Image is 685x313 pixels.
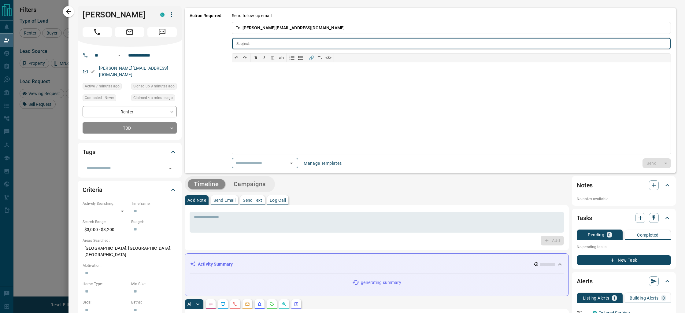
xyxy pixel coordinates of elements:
button: 𝑰 [260,53,268,62]
p: Send Email [213,198,235,202]
p: Subject: [236,41,250,46]
div: Renter [83,106,177,117]
button: Numbered list [288,53,296,62]
p: Listing Alerts [583,296,609,300]
svg: Email Verified [91,69,95,74]
button: 🔗 [307,53,316,62]
p: generating summary [361,279,401,286]
p: Motivation: [83,263,177,268]
div: Tags [83,145,177,159]
button: ab [277,53,286,62]
p: All [187,302,192,306]
h2: Tags [83,147,95,157]
span: Message [147,27,177,37]
button: Manage Templates [300,158,345,168]
svg: Lead Browsing Activity [220,302,225,307]
button: 𝐔 [268,53,277,62]
p: Min Size: [131,281,177,287]
div: condos.ca [160,13,165,17]
button: ↷ [241,53,249,62]
p: Action Required: [190,13,223,168]
p: Pending [588,233,604,237]
div: Fri Sep 12 2025 [131,94,177,103]
div: Alerts [577,274,671,289]
p: 1 [613,296,616,300]
p: Log Call [270,198,286,202]
p: Areas Searched: [83,238,177,243]
a: [PERSON_NAME][EMAIL_ADDRESS][DOMAIN_NAME] [99,66,168,77]
button: Open [287,159,296,168]
p: Budget: [131,219,177,225]
p: Home Type: [83,281,128,287]
p: Search Range: [83,219,128,225]
svg: Calls [233,302,238,307]
div: Criteria [83,182,177,197]
h2: Tasks [577,213,592,223]
s: ab [279,55,284,60]
svg: Requests [269,302,274,307]
div: Activity Summary [190,259,564,270]
span: Call [83,27,112,37]
div: Fri Sep 12 2025 [131,83,177,91]
h2: Alerts [577,276,593,286]
p: To: [232,22,671,34]
p: Send follow up email [232,13,272,19]
p: [GEOGRAPHIC_DATA], [GEOGRAPHIC_DATA], [GEOGRAPHIC_DATA] [83,243,177,260]
svg: Agent Actions [294,302,299,307]
span: Signed up 9 minutes ago [133,83,175,89]
h2: Criteria [83,185,102,195]
p: $3,000 - $3,200 [83,225,128,235]
div: TBD [83,122,177,134]
p: No notes available [577,196,671,202]
h1: [PERSON_NAME] [83,10,151,20]
span: [PERSON_NAME][EMAIL_ADDRESS][DOMAIN_NAME] [243,25,345,30]
p: 0 [662,296,665,300]
p: Add Note [187,198,206,202]
div: split button [642,158,671,168]
p: Completed [637,233,659,237]
span: Email [115,27,144,37]
div: Notes [577,178,671,193]
h2: Notes [577,180,593,190]
button: New Task [577,255,671,265]
svg: Notes [208,302,213,307]
p: No pending tasks [577,242,671,252]
svg: Opportunities [282,302,287,307]
span: Claimed < a minute ago [133,95,173,101]
p: 0 [608,233,610,237]
span: Active 7 minutes ago [85,83,120,89]
button: Open [166,164,175,173]
div: Fri Sep 12 2025 [83,83,128,91]
button: Timeline [188,179,225,189]
svg: Emails [245,302,250,307]
p: Building Alerts [630,296,659,300]
span: 𝐔 [271,55,274,60]
p: Beds: [83,300,128,305]
p: Timeframe: [131,201,177,206]
p: Actively Searching: [83,201,128,206]
p: Activity Summary [198,261,233,267]
svg: Listing Alerts [257,302,262,307]
div: Tasks [577,211,671,225]
button: 𝐁 [251,53,260,62]
button: T̲ₓ [316,53,324,62]
button: Bullet list [296,53,305,62]
button: Open [116,52,123,59]
button: </> [324,53,333,62]
button: Campaigns [228,179,272,189]
p: Send Text [243,198,262,202]
button: ↶ [232,53,241,62]
p: Baths: [131,300,177,305]
span: Contacted - Never [85,95,114,101]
